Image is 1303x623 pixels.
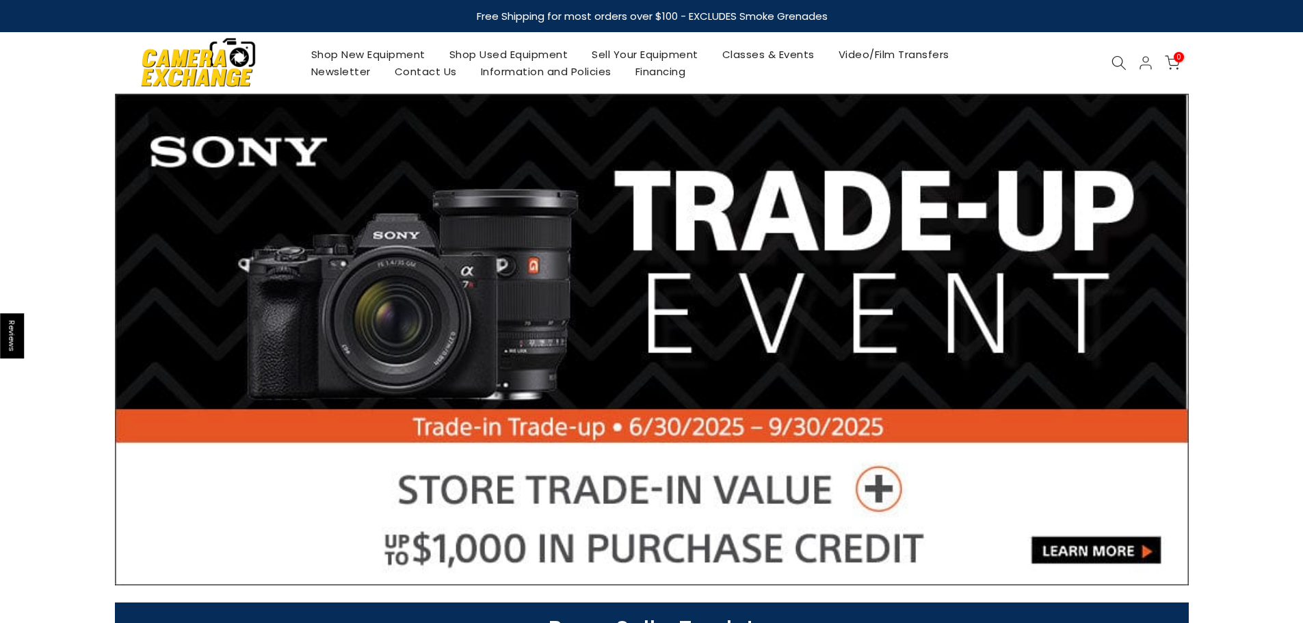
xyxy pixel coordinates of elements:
[826,46,961,63] a: Video/Film Transfers
[670,563,677,570] li: Page dot 5
[684,563,692,570] li: Page dot 6
[623,63,698,80] a: Financing
[437,46,580,63] a: Shop Used Equipment
[580,46,711,63] a: Sell Your Equipment
[1174,52,1184,62] span: 0
[299,46,437,63] a: Shop New Equipment
[382,63,469,80] a: Contact Us
[655,563,663,570] li: Page dot 4
[612,563,620,570] li: Page dot 1
[1165,55,1180,70] a: 0
[627,563,634,570] li: Page dot 2
[469,63,623,80] a: Information and Policies
[710,46,826,63] a: Classes & Events
[299,63,382,80] a: Newsletter
[476,9,827,23] strong: Free Shipping for most orders over $100 - EXCLUDES Smoke Grenades
[641,563,648,570] li: Page dot 3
